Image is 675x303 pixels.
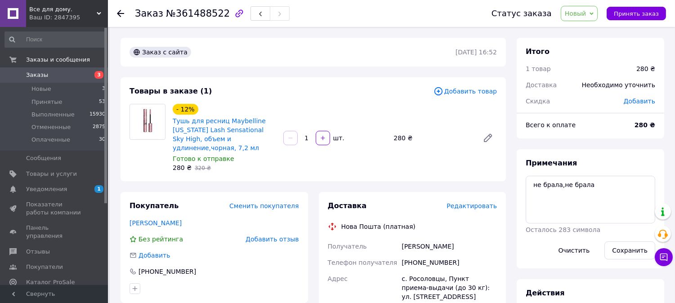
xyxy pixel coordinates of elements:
[26,263,63,271] span: Покупатели
[4,31,106,48] input: Поиск
[26,201,83,217] span: Показатели работы компании
[102,85,105,93] span: 3
[577,75,661,95] div: Необходимо уточнить
[117,9,124,18] div: Вернуться назад
[246,236,299,243] span: Добавить отзыв
[636,64,655,73] div: 280 ₴
[135,104,160,139] img: Тушь для ресниц Maybelline New York Lash Sensational Sky High, объем и удлинение,чорная, 7,2 мл
[135,8,163,19] span: Заказ
[26,56,90,64] span: Заказы и сообщения
[29,5,97,13] span: Все для дому.
[26,248,50,256] span: Отзывы
[526,289,565,297] span: Действия
[526,226,600,233] span: Осталось 283 символа
[26,71,48,79] span: Заказы
[492,9,552,18] div: Статус заказа
[130,201,179,210] span: Покупатель
[328,201,367,210] span: Доставка
[99,98,105,106] span: 53
[130,219,182,227] a: [PERSON_NAME]
[565,10,586,17] span: Новый
[173,104,198,115] div: - 12%
[31,123,71,131] span: Отмененные
[526,121,576,129] span: Всего к оплате
[331,134,345,143] div: шт.
[26,278,75,286] span: Каталог ProSale
[173,164,192,171] span: 280 ₴
[31,136,70,144] span: Оплаченные
[328,259,398,266] span: Телефон получателя
[89,111,105,119] span: 15930
[138,267,197,276] div: [PHONE_NUMBER]
[635,121,655,129] b: 280 ₴
[195,165,211,171] span: 320 ₴
[26,185,67,193] span: Уведомления
[456,49,497,56] time: [DATE] 16:52
[173,155,234,162] span: Готово к отправке
[26,224,83,240] span: Панель управления
[655,248,673,266] button: Чат с покупателем
[614,10,659,17] span: Принять заказ
[130,47,191,58] div: Заказ с сайта
[139,236,183,243] span: Без рейтинга
[526,98,550,105] span: Скидка
[29,13,108,22] div: Ваш ID: 2847395
[94,71,103,79] span: 3
[31,111,75,119] span: Выполненные
[31,85,51,93] span: Новые
[99,136,105,144] span: 30
[526,81,557,89] span: Доставка
[390,132,475,144] div: 280 ₴
[229,202,299,209] span: Сменить покупателя
[328,243,367,250] span: Получатель
[526,159,577,167] span: Примечания
[624,98,655,105] span: Добавить
[400,254,499,271] div: [PHONE_NUMBER]
[447,202,497,209] span: Редактировать
[526,65,551,72] span: 1 товар
[139,252,170,259] span: Добавить
[607,7,666,20] button: Принять заказ
[339,222,418,231] div: Нова Пошта (платная)
[328,275,348,282] span: Адрес
[94,185,103,193] span: 1
[400,238,499,254] div: [PERSON_NAME]
[604,241,655,259] button: Сохранить
[479,129,497,147] a: Редактировать
[130,87,212,95] span: Товары в заказе (1)
[434,86,497,96] span: Добавить товар
[93,123,105,131] span: 2875
[26,170,77,178] span: Товары и услуги
[551,241,598,259] button: Очистить
[26,154,61,162] span: Сообщения
[173,117,266,151] a: Тушь для ресниц Maybelline [US_STATE] Lash Sensational Sky High, объем и удлинение,чорная, 7,2 мл
[31,98,63,106] span: Принятые
[526,47,550,56] span: Итого
[166,8,230,19] span: №361488522
[526,176,655,223] textarea: не брала,не брала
